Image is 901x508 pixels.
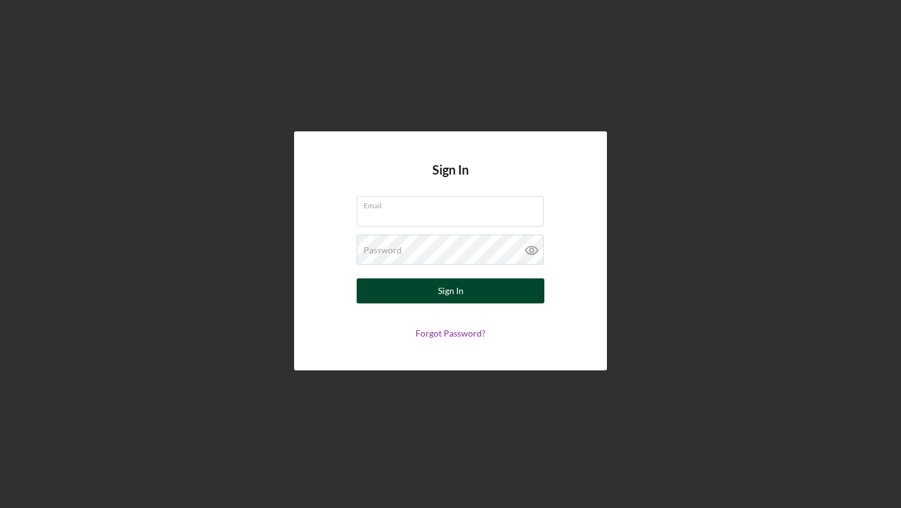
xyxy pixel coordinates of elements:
[438,278,464,303] div: Sign In
[364,245,402,255] label: Password
[432,163,469,196] h4: Sign In
[357,278,544,303] button: Sign In
[415,328,486,338] a: Forgot Password?
[364,196,544,210] label: Email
